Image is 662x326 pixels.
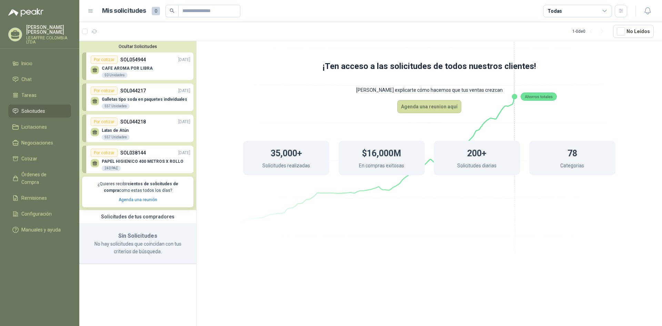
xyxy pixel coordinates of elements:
b: cientos de solicitudes de compra [104,181,178,193]
p: ¿Quieres recibir como estas todos los días? [86,181,189,194]
p: [DATE] [178,88,190,94]
p: Categorias [560,162,584,171]
a: Solicitudes [8,105,71,118]
div: Por cotizar [91,149,118,157]
button: No Leídos [613,25,654,38]
a: Chat [8,73,71,86]
h1: 78 [568,145,577,160]
span: search [170,8,174,13]
div: Ocultar SolicitudesPor cotizarSOL054944[DATE] CAFE AROMA POR LIBRA50 UnidadesPor cotizarSOL044217... [79,41,196,210]
a: Manuales y ayuda [8,223,71,236]
h1: ¡Ten acceso a las solicitudes de todos nuestros clientes! [215,60,643,73]
p: No hay solicitudes que coincidan con tus criterios de búsqueda. [88,240,188,255]
p: Galletas tipo soda en paquetes individuales [102,97,187,102]
a: Negociaciones [8,136,71,149]
div: Por cotizar [91,56,118,64]
div: 1 - 0 de 0 [572,26,608,37]
p: CAFE AROMA POR LIBRA [102,66,153,71]
a: Por cotizarSOL044217[DATE] Galletas tipo soda en paquetes individuales557 Unidades [82,83,193,111]
a: Tareas [8,89,71,102]
div: Por cotizar [91,118,118,126]
span: Manuales y ayuda [21,226,61,234]
div: 557 Unidades [102,135,130,140]
span: Tareas [21,91,37,99]
p: [DATE] [178,57,190,63]
span: Configuración [21,210,52,218]
span: Órdenes de Compra [21,171,64,186]
button: Agenda una reunion aquí [397,100,461,113]
a: Configuración [8,207,71,220]
p: [PERSON_NAME] explicarte cómo hacemos que tus ventas crezcan [215,80,643,100]
span: Licitaciones [21,123,47,131]
div: Todas [548,7,562,15]
div: 240 PAC [102,166,121,171]
div: 557 Unidades [102,103,130,109]
a: Licitaciones [8,120,71,134]
h3: Sin Solicitudes [88,231,188,240]
h1: $16,000M [362,145,401,160]
div: 50 Unidades [102,72,128,78]
div: Solicitudes de tus compradores [79,210,196,223]
p: Latas de Atún [102,128,130,133]
p: LESAFFRE COLOMBIA LTDA [26,36,71,44]
img: Logo peakr [8,8,43,17]
a: Por cotizarSOL054944[DATE] CAFE AROMA POR LIBRA50 Unidades [82,52,193,80]
span: Negociaciones [21,139,53,147]
h1: Mis solicitudes [102,6,146,16]
a: Órdenes de Compra [8,168,71,189]
h1: 200+ [467,145,487,160]
h1: 35,000+ [271,145,302,160]
a: Cotizar [8,152,71,165]
p: PAPEL HIGIENICO 400 METROS X ROLLO [102,159,183,164]
span: Remisiones [21,194,47,202]
p: [PERSON_NAME] [PERSON_NAME] [26,25,71,34]
span: Solicitudes [21,107,45,115]
span: 0 [152,7,160,15]
p: SOL044217 [120,87,146,95]
a: Remisiones [8,191,71,205]
p: SOL044218 [120,118,146,126]
a: Por cotizarSOL038144[DATE] PAPEL HIGIENICO 400 METROS X ROLLO240 PAC [82,146,193,173]
p: Solicitudes realizadas [262,162,310,171]
button: Ocultar Solicitudes [82,44,193,49]
span: Chat [21,76,32,83]
span: Cotizar [21,155,37,162]
p: SOL038144 [120,149,146,157]
span: Inicio [21,60,32,67]
a: Por cotizarSOL044218[DATE] Latas de Atún557 Unidades [82,115,193,142]
a: Inicio [8,57,71,70]
p: [DATE] [178,119,190,125]
a: Agenda una reunión [119,197,157,202]
p: En compras exitosas [359,162,404,171]
p: [DATE] [178,150,190,156]
p: SOL054944 [120,56,146,63]
div: Por cotizar [91,87,118,95]
p: Solicitudes diarias [457,162,496,171]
